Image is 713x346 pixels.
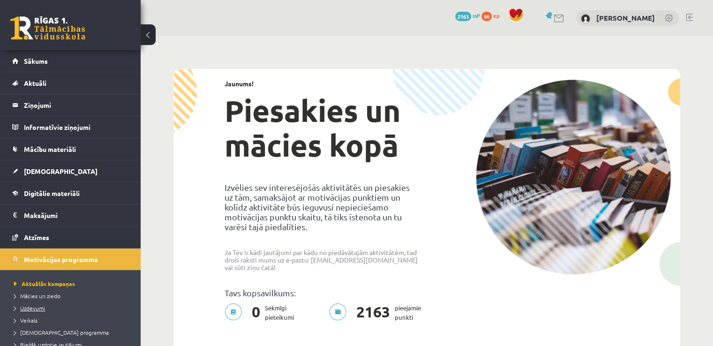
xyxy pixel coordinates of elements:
[225,248,420,271] p: Ja Tev ir kādi jautājumi par kādu no piedāvātajām aktivitātēm, tad droši raksti mums uz e-pastu: ...
[24,204,129,226] legend: Maksājumi
[14,328,131,337] a: [DEMOGRAPHIC_DATA] programma
[24,189,80,197] span: Digitālie materiāli
[12,94,129,116] a: Ziņojumi
[596,13,655,23] a: [PERSON_NAME]
[476,80,671,274] img: campaign-image-1c4f3b39ab1f89d1fca25a8facaab35ebc8e40cf20aedba61fd73fb4233361ac.png
[24,233,49,241] span: Atzīmes
[225,182,420,232] p: Izvēlies sev interesējošās aktivitātēs un piesakies uz tām, samaksājot ar motivācijas punktiem un...
[225,79,254,88] strong: Jaunums!
[24,255,98,263] span: Motivācijas programma
[10,16,85,40] a: Rīgas 1. Tālmācības vidusskola
[12,116,129,138] a: Informatīvie ziņojumi
[12,226,129,248] a: Atzīmes
[247,303,265,322] span: 0
[352,303,395,322] span: 2163
[14,292,60,300] span: Mācies un ziedo
[455,12,471,21] span: 2163
[12,50,129,72] a: Sākums
[14,292,131,300] a: Mācies un ziedo
[24,167,98,175] span: [DEMOGRAPHIC_DATA]
[14,316,131,324] a: Veikals
[14,316,38,324] span: Veikals
[14,279,131,288] a: Aktuālās kampaņas
[12,72,129,94] a: Aktuāli
[24,94,129,116] legend: Ziņojumi
[14,280,75,287] span: Aktuālās kampaņas
[225,93,420,163] h1: Piesakies un mācies kopā
[225,303,300,322] p: Sekmīgi pieteikumi
[329,303,427,322] p: pieejamie punkti
[455,12,480,19] a: 2163 mP
[12,182,129,204] a: Digitālie materiāli
[493,12,499,19] span: xp
[24,116,129,138] legend: Informatīvie ziņojumi
[12,160,129,182] a: [DEMOGRAPHIC_DATA]
[14,304,45,312] span: Uzdevumi
[481,12,504,19] a: 90 xp
[12,248,129,270] a: Motivācijas programma
[225,288,420,298] p: Tavs kopsavilkums:
[473,12,480,19] span: mP
[481,12,492,21] span: 90
[14,329,109,336] span: [DEMOGRAPHIC_DATA] programma
[24,79,46,87] span: Aktuāli
[24,145,76,153] span: Mācību materiāli
[12,204,129,226] a: Maksājumi
[14,304,131,312] a: Uzdevumi
[581,14,590,23] img: Raivo Rutks
[12,138,129,160] a: Mācību materiāli
[24,57,48,65] span: Sākums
